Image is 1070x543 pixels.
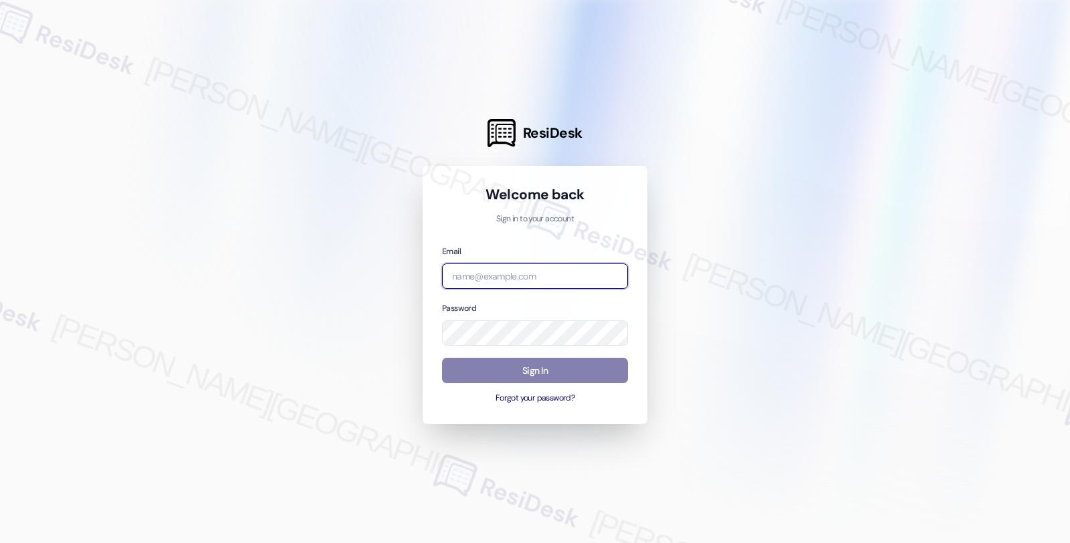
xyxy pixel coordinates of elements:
h1: Welcome back [442,185,628,204]
input: name@example.com [442,263,628,290]
span: ResiDesk [523,124,582,142]
label: Email [442,246,461,257]
img: ResiDesk Logo [488,119,516,147]
button: Forgot your password? [442,393,628,405]
label: Password [442,303,476,314]
button: Sign In [442,358,628,384]
p: Sign in to your account [442,213,628,225]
